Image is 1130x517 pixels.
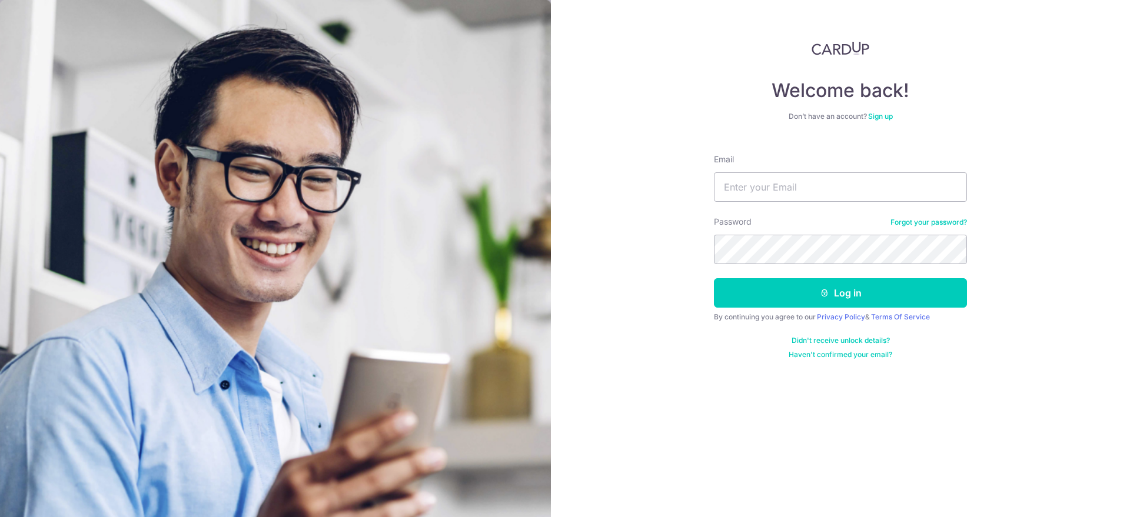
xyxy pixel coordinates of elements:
[714,154,734,165] label: Email
[812,41,869,55] img: CardUp Logo
[714,312,967,322] div: By continuing you agree to our &
[789,350,892,359] a: Haven't confirmed your email?
[714,112,967,121] div: Don’t have an account?
[714,216,752,228] label: Password
[714,278,967,308] button: Log in
[714,79,967,102] h4: Welcome back!
[868,112,893,121] a: Sign up
[890,218,967,227] a: Forgot your password?
[871,312,930,321] a: Terms Of Service
[714,172,967,202] input: Enter your Email
[817,312,865,321] a: Privacy Policy
[792,336,890,345] a: Didn't receive unlock details?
